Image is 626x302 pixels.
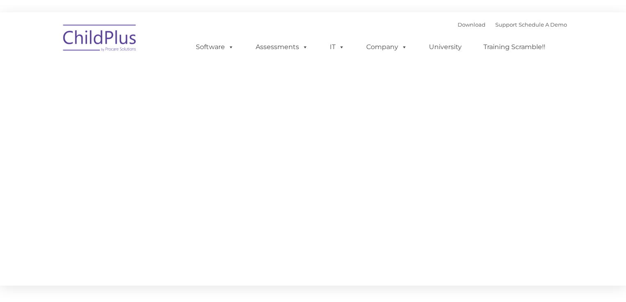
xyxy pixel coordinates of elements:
a: Support [495,21,517,28]
a: Company [358,39,415,55]
a: Software [188,39,242,55]
img: ChildPlus by Procare Solutions [59,19,141,60]
a: Training Scramble!! [475,39,553,55]
a: Assessments [247,39,316,55]
a: University [421,39,470,55]
a: Schedule A Demo [519,21,567,28]
font: | [458,21,567,28]
a: IT [322,39,353,55]
a: Download [458,21,485,28]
